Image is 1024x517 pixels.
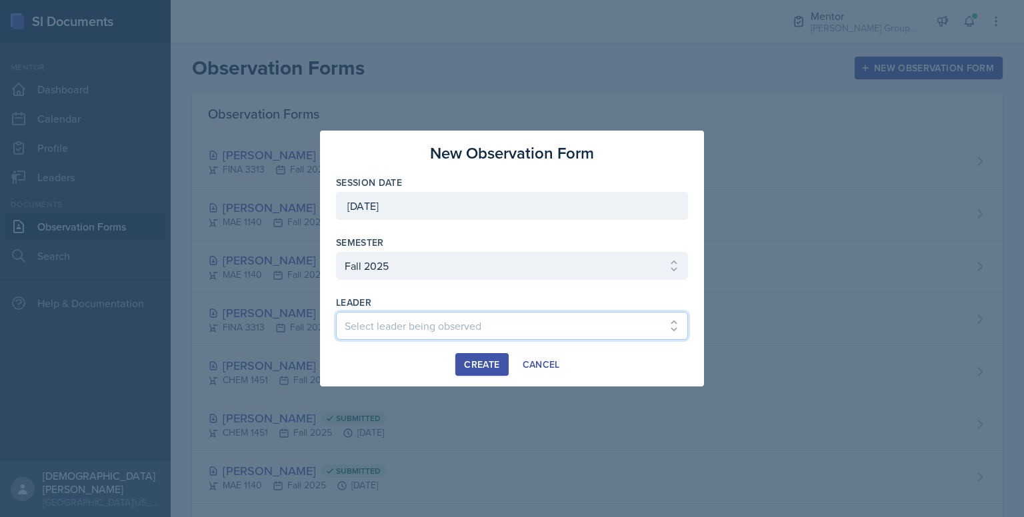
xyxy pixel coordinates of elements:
label: leader [336,296,371,309]
div: Cancel [523,359,560,370]
h3: New Observation Form [430,141,594,165]
label: Session Date [336,176,402,189]
label: Semester [336,236,384,249]
button: Cancel [514,353,569,376]
div: Create [464,359,499,370]
button: Create [455,353,508,376]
